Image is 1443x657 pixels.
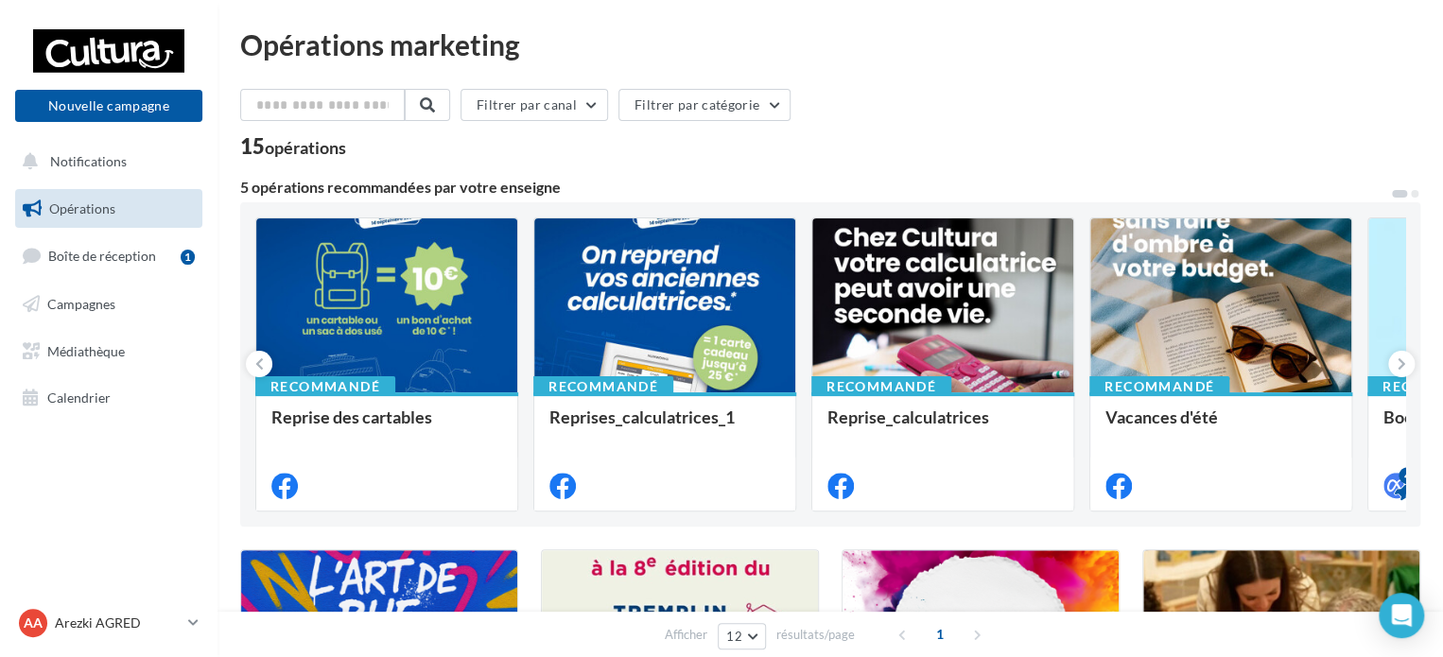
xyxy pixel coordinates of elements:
[240,180,1390,195] div: 5 opérations recommandées par votre enseigne
[1399,467,1416,484] div: 4
[11,285,206,324] a: Campagnes
[11,142,199,182] button: Notifications
[11,378,206,418] a: Calendrier
[11,235,206,276] a: Boîte de réception1
[24,614,43,632] span: AA
[1105,407,1336,445] div: Vacances d'été
[925,619,955,649] span: 1
[533,376,673,397] div: Recommandé
[240,30,1420,59] div: Opérations marketing
[240,136,346,157] div: 15
[50,153,127,169] span: Notifications
[47,296,115,312] span: Campagnes
[47,342,125,358] span: Médiathèque
[461,89,608,121] button: Filtrer par canal
[549,407,780,445] div: Reprises_calculatrices_1
[15,605,202,641] a: AA Arezki AGRED
[47,389,111,406] span: Calendrier
[1379,593,1424,638] div: Open Intercom Messenger
[811,376,951,397] div: Recommandé
[718,623,766,649] button: 12
[49,200,115,216] span: Opérations
[11,332,206,372] a: Médiathèque
[827,407,1058,445] div: Reprise_calculatrices
[11,189,206,229] a: Opérations
[48,248,156,264] span: Boîte de réception
[726,629,742,644] span: 12
[618,89,791,121] button: Filtrer par catégorie
[255,376,395,397] div: Recommandé
[181,250,195,265] div: 1
[271,407,502,445] div: Reprise des cartables
[665,626,707,644] span: Afficher
[15,90,202,122] button: Nouvelle campagne
[55,614,181,632] p: Arezki AGRED
[265,139,346,156] div: opérations
[776,626,855,644] span: résultats/page
[1089,376,1229,397] div: Recommandé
